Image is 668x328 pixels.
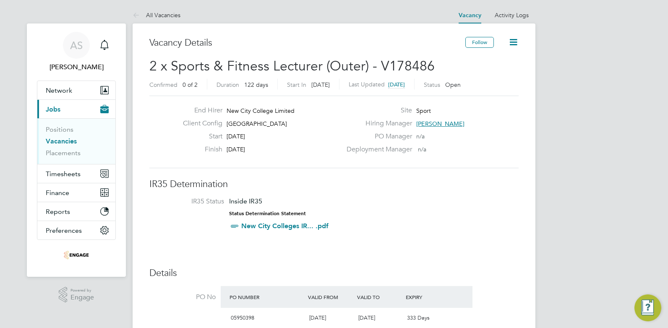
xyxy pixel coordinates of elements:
a: Positions [46,125,73,133]
span: 2 x Sports & Fitness Lecturer (Outer) - V178486 [149,58,435,74]
a: Vacancies [46,137,77,145]
span: Inside IR35 [229,197,262,205]
label: Confirmed [149,81,177,89]
a: New City Colleges IR... .pdf [241,222,329,230]
strong: Status Determination Statement [229,211,306,216]
label: IR35 Status [158,197,224,206]
a: Vacancy [459,12,481,19]
a: Powered byEngage [59,287,94,303]
button: Jobs [37,100,115,118]
label: End Hirer [176,106,222,115]
h3: Details [149,267,519,279]
div: Jobs [37,118,115,164]
span: Engage [70,294,94,301]
button: Reports [37,202,115,221]
span: [DATE] [227,133,245,140]
div: Valid To [355,289,404,305]
img: omniapeople-logo-retina.png [64,248,89,262]
span: AS [70,40,83,51]
label: Client Config [176,119,222,128]
span: Open [445,81,461,89]
span: Network [46,86,72,94]
button: Follow [465,37,494,48]
span: n/a [418,146,426,153]
span: New City College Limited [227,107,295,115]
button: Timesheets [37,164,115,183]
label: Finish [176,145,222,154]
span: 122 days [244,81,268,89]
label: Duration [217,81,239,89]
span: Sport [416,107,431,115]
span: [PERSON_NAME] [416,120,464,128]
span: 05950398 [231,314,254,321]
span: Preferences [46,226,82,234]
a: Go to home page [37,248,116,262]
span: Finance [46,189,69,197]
span: [DATE] [311,81,330,89]
span: Timesheets [46,170,81,178]
button: Finance [37,183,115,202]
a: All Vacancies [133,11,180,19]
span: Reports [46,208,70,216]
label: Start [176,132,222,141]
span: 333 Days [407,314,430,321]
span: 0 of 2 [183,81,198,89]
label: PO No [149,293,216,302]
label: Hiring Manager [342,119,412,128]
a: AS[PERSON_NAME] [37,32,116,72]
span: Powered by [70,287,94,294]
span: [DATE] [358,314,375,321]
label: Status [424,81,440,89]
span: Amy Savva [37,62,116,72]
label: Deployment Manager [342,145,412,154]
span: [GEOGRAPHIC_DATA] [227,120,287,128]
h3: Vacancy Details [149,37,465,49]
h3: IR35 Determination [149,178,519,190]
a: Placements [46,149,81,157]
label: Last Updated [349,81,385,88]
label: Site [342,106,412,115]
nav: Main navigation [27,23,126,277]
label: Start In [287,81,306,89]
span: Jobs [46,105,60,113]
div: Valid From [306,289,355,305]
div: PO Number [227,289,306,305]
button: Engage Resource Center [634,294,661,321]
label: PO Manager [342,132,412,141]
span: [DATE] [388,81,405,88]
button: Preferences [37,221,115,239]
span: [DATE] [227,146,245,153]
div: Expiry [404,289,453,305]
button: Network [37,81,115,99]
span: [DATE] [309,314,326,321]
span: n/a [416,133,425,140]
a: Activity Logs [495,11,529,19]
